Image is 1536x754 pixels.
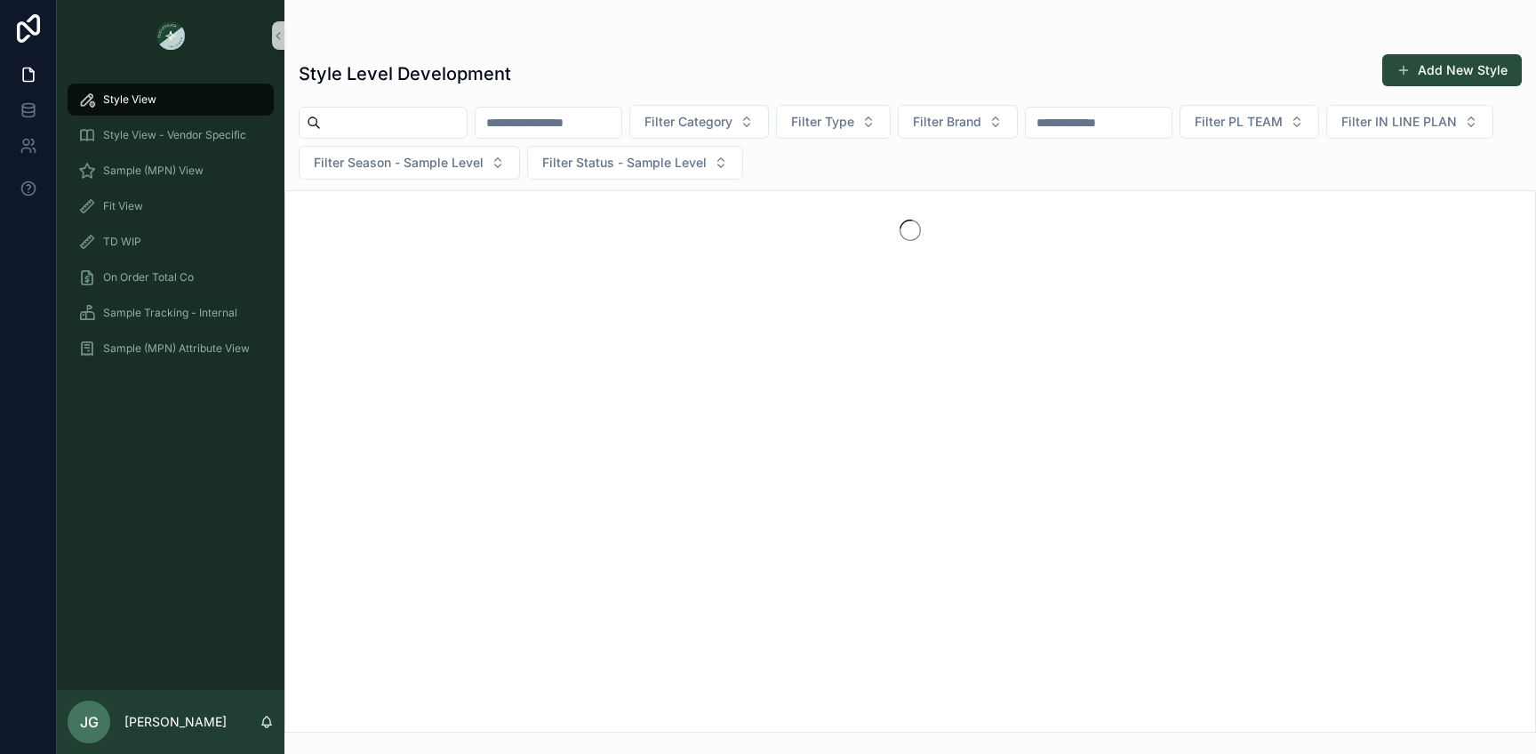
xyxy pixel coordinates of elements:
[776,105,891,139] button: Select Button
[1180,105,1319,139] button: Select Button
[629,105,769,139] button: Select Button
[68,333,274,365] a: Sample (MPN) Attribute View
[68,190,274,222] a: Fit View
[103,270,194,285] span: On Order Total Co
[103,199,143,213] span: Fit View
[1341,113,1457,131] span: Filter IN LINE PLAN
[527,146,743,180] button: Select Button
[299,61,511,86] h1: Style Level Development
[68,155,274,187] a: Sample (MPN) View
[68,226,274,258] a: TD WIP
[1382,54,1522,86] button: Add New Style
[156,21,185,50] img: App logo
[103,341,250,356] span: Sample (MPN) Attribute View
[103,306,237,320] span: Sample Tracking - Internal
[103,235,141,249] span: TD WIP
[124,713,227,731] p: [PERSON_NAME]
[898,105,1018,139] button: Select Button
[1326,105,1493,139] button: Select Button
[68,119,274,151] a: Style View - Vendor Specific
[80,711,99,733] span: JG
[644,113,732,131] span: Filter Category
[1195,113,1283,131] span: Filter PL TEAM
[68,261,274,293] a: On Order Total Co
[103,128,246,142] span: Style View - Vendor Specific
[103,164,204,178] span: Sample (MPN) View
[913,113,981,131] span: Filter Brand
[68,84,274,116] a: Style View
[542,154,707,172] span: Filter Status - Sample Level
[314,154,484,172] span: Filter Season - Sample Level
[791,113,854,131] span: Filter Type
[68,297,274,329] a: Sample Tracking - Internal
[299,146,520,180] button: Select Button
[57,71,284,388] div: scrollable content
[103,92,156,107] span: Style View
